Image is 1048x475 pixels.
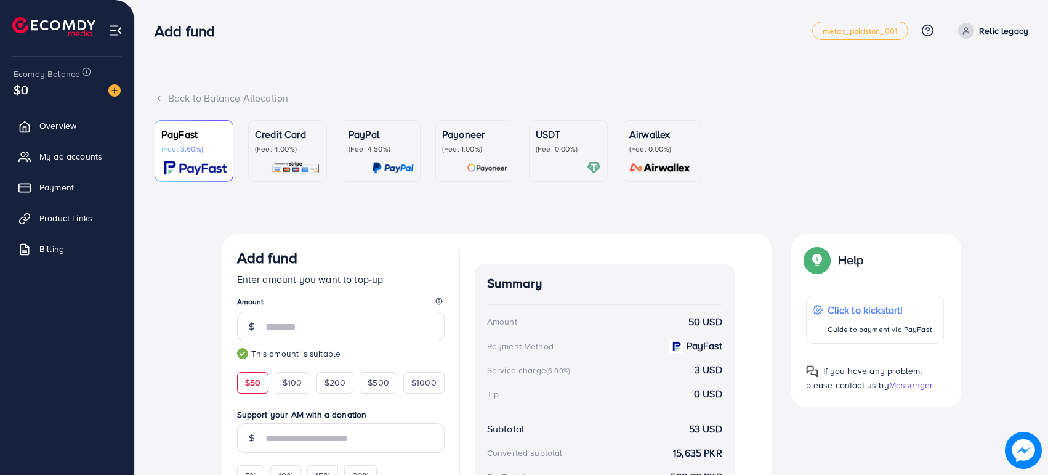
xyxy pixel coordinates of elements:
p: Enter amount you want to top-up [237,272,445,286]
img: payment [669,339,683,353]
span: $100 [283,376,302,389]
img: card [272,161,320,175]
p: Help [838,253,864,267]
div: Subtotal [487,422,524,436]
img: card [164,161,227,175]
img: guide [237,348,248,359]
span: Messenger [889,379,933,391]
div: Back to Balance Allocation [155,91,1028,105]
p: Relic legacy [979,23,1028,38]
img: Popup guide [806,249,828,271]
p: Airwallex [629,127,695,142]
img: image [1005,432,1042,469]
div: Service charge [487,364,574,376]
span: My ad accounts [39,150,102,163]
legend: Amount [237,296,445,312]
a: Relic legacy [953,23,1028,39]
span: $0 [14,81,28,99]
p: (Fee: 0.00%) [536,144,601,154]
span: $50 [245,376,260,389]
img: logo [12,17,95,36]
p: (Fee: 0.00%) [629,144,695,154]
a: Billing [9,237,125,261]
p: PayFast [161,127,227,142]
strong: 3 USD [695,363,722,377]
img: card [626,161,695,175]
img: card [467,161,507,175]
a: Product Links [9,206,125,230]
span: Payment [39,181,74,193]
div: Tip [487,388,499,400]
p: USDT [536,127,601,142]
strong: 53 USD [689,422,722,436]
a: Overview [9,113,125,138]
p: Credit Card [255,127,320,142]
small: (6.00%) [546,366,570,376]
h3: Add fund [237,249,297,267]
a: metap_pakistan_001 [812,22,908,40]
p: PayPal [349,127,414,142]
p: (Fee: 4.00%) [255,144,320,154]
span: Billing [39,243,64,255]
img: Popup guide [806,365,818,378]
label: Support your AM with a donation [237,408,445,421]
p: Guide to payment via PayFast [828,322,932,337]
span: $500 [368,376,389,389]
strong: PayFast [687,339,722,353]
span: Ecomdy Balance [14,68,80,80]
span: Overview [39,120,76,132]
div: Converted subtotal [487,447,563,459]
p: (Fee: 3.60%) [161,144,227,154]
div: Amount [487,315,517,328]
a: My ad accounts [9,144,125,169]
span: metap_pakistan_001 [823,27,898,35]
span: $1000 [411,376,437,389]
span: Product Links [39,212,92,224]
p: (Fee: 1.00%) [442,144,507,154]
h3: Add fund [155,22,225,40]
div: Payment Method [487,340,554,352]
h4: Summary [487,276,722,291]
p: (Fee: 4.50%) [349,144,414,154]
img: image [108,84,121,97]
strong: 0 USD [694,387,722,401]
small: This amount is suitable [237,347,445,360]
strong: 15,635 PKR [673,446,722,460]
img: menu [108,23,123,38]
a: Payment [9,175,125,200]
img: card [372,161,414,175]
span: If you have any problem, please contact us by [806,365,922,391]
strong: 50 USD [688,315,722,329]
p: Payoneer [442,127,507,142]
img: card [587,161,601,175]
p: Click to kickstart! [828,302,932,317]
span: $200 [324,376,346,389]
